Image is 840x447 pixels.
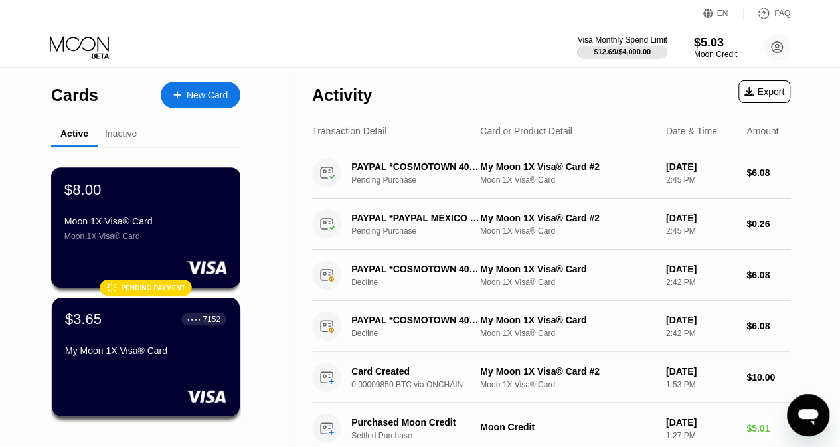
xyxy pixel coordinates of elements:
div: Inactive [105,128,137,139]
div: Card or Product Detail [480,126,572,136]
div: Export [744,86,784,97]
div: Moon Credit [480,422,655,432]
div: My Moon 1X Visa® Card [480,315,655,325]
div: Pending payment [121,284,185,291]
div: Moon 1X Visa® Card [480,380,655,389]
div: Card Created [351,366,483,377]
div: Settled Purchase [351,431,493,440]
div: Purchased Moon Credit [351,417,483,428]
div: PAYPAL *COSMOTOWN 4086557127 USPending PurchaseMy Moon 1X Visa® Card #2Moon 1X Visa® Card[DATE]2:... [312,147,790,199]
div: PAYPAL *COSMOTOWN 4086557127 USDeclineMy Moon 1X Visa® CardMoon 1X Visa® Card[DATE]2:42 PM$6.08 [312,250,790,301]
div: 1:53 PM [666,380,736,389]
div: New Card [161,82,240,108]
div: PAYPAL *COSMOTOWN 4086557127 US [351,161,483,172]
div: EN [703,7,744,20]
div: 0.00009850 BTC via ONCHAIN [351,380,493,389]
div: Cards [51,86,98,105]
div: $8.00Moon 1X Visa® CardMoon 1X Visa® CardPending payment [52,168,240,287]
div: $5.03Moon Credit [694,36,737,59]
div: [DATE] [666,315,736,325]
div: $6.08 [746,270,790,280]
div: $8.00 [64,181,102,198]
div: My Moon 1X Visa® Card #2 [480,213,655,223]
div: 7152 [203,315,220,324]
div: Card Created0.00009850 BTC via ONCHAINMy Moon 1X Visa® Card #2Moon 1X Visa® Card[DATE]1:53 PM$10.00 [312,352,790,403]
div: Moon Credit [694,50,737,59]
div: Moon 1X Visa® Card [480,226,655,236]
div: My Moon 1X Visa® Card [480,264,655,274]
div: $12.69 / $4,000.00 [594,48,651,56]
div: PAYPAL *COSMOTOWN 4086557127 USDeclineMy Moon 1X Visa® CardMoon 1X Visa® Card[DATE]2:42 PM$6.08 [312,301,790,352]
div: PAYPAL *COSMOTOWN 4086557127 US [351,264,483,274]
div: Pending Purchase [351,175,493,185]
div: FAQ [744,7,790,20]
div: Decline [351,278,493,287]
div: $6.08 [746,167,790,178]
div: Visa Monthly Spend Limit$12.69/$4,000.00 [577,35,667,59]
div: 1:27 PM [666,431,736,440]
div: 2:42 PM [666,329,736,338]
div: My Moon 1X Visa® Card #2 [480,366,655,377]
div:  [106,282,117,293]
div: Transaction Detail [312,126,386,136]
div: [DATE] [666,417,736,428]
div: 2:45 PM [666,175,736,185]
div: Moon 1X Visa® Card [480,329,655,338]
div: Moon 1X Visa® Card [480,278,655,287]
div: $10.00 [746,372,790,383]
div: Active [60,128,88,139]
div: My Moon 1X Visa® Card #2 [480,161,655,172]
div: $3.65 [65,311,102,328]
div: $0.26 [746,219,790,229]
div: Moon 1X Visa® Card [64,232,227,241]
div: 2:42 PM [666,278,736,287]
div: Decline [351,329,493,338]
div: Visa Monthly Spend Limit [577,35,667,45]
div: PAYPAL *COSMOTOWN 4086557127 US [351,315,483,325]
div: Activity [312,86,372,105]
div: Date & Time [666,126,717,136]
div: Pending Purchase [351,226,493,236]
div: Amount [746,126,778,136]
div: ● ● ● ● [187,317,201,321]
div: $5.01 [746,423,790,434]
div: [DATE] [666,264,736,274]
div: Moon 1X Visa® Card [480,175,655,185]
div: $3.65● ● ● ●7152My Moon 1X Visa® Card [52,298,240,416]
div: PAYPAL *PAYPAL MEXICO CITY MXPending PurchaseMy Moon 1X Visa® Card #2Moon 1X Visa® Card[DATE]2:45... [312,199,790,250]
div: Export [738,80,790,103]
iframe: Button to launch messaging window [787,394,829,436]
div: FAQ [774,9,790,18]
div: [DATE] [666,366,736,377]
div: $5.03 [694,36,737,50]
div: [DATE] [666,213,736,223]
div: EN [717,9,728,18]
div: 2:45 PM [666,226,736,236]
div: Moon 1X Visa® Card [64,216,227,226]
div: [DATE] [666,161,736,172]
div: $6.08 [746,321,790,331]
div: My Moon 1X Visa® Card [65,345,226,356]
div: PAYPAL *PAYPAL MEXICO CITY MX [351,213,483,223]
div: New Card [187,90,228,101]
